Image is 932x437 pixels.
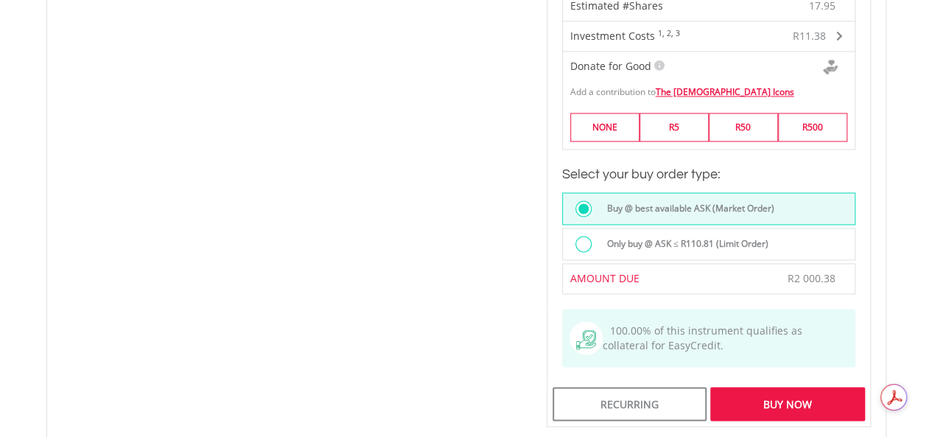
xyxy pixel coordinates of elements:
span: R11.38 [793,29,826,43]
label: R50 [709,113,778,141]
div: Recurring [553,387,707,421]
span: AMOUNT DUE [570,271,640,285]
h3: Select your buy order type: [562,164,855,185]
img: collateral-qualifying-green.svg [576,329,596,349]
div: Buy Now [710,387,864,421]
sup: 1, 2, 3 [658,28,680,38]
div: Add a contribution to [563,78,855,98]
span: Donate for Good [570,59,651,73]
span: Investment Costs [570,29,655,43]
label: Buy @ best available ASK (Market Order) [598,200,774,217]
label: R5 [640,113,709,141]
a: The [DEMOGRAPHIC_DATA] Icons [656,85,794,98]
span: R2 000.38 [788,271,835,285]
label: NONE [570,113,640,141]
img: Donte For Good [823,60,838,74]
span: 100.00% of this instrument qualifies as collateral for EasyCredit. [603,323,802,352]
label: Only buy @ ASK ≤ R110.81 (Limit Order) [598,236,768,252]
label: R500 [778,113,847,141]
